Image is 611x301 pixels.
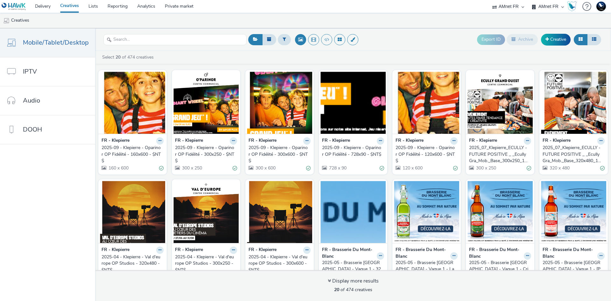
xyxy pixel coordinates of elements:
a: 2025-05 - Brasserie [GEOGRAPHIC_DATA] - Vague 1 - Cristal IPA - 300x250 - $NT$ [469,260,531,279]
a: 2025_07_Klepierre_ECULLY - FUTURE POSITIVE _ _Ecully Gra_Mob._Base_300x250_1 - $NT$ [469,145,531,164]
span: 160 x 600 [108,165,129,171]
div: 2025-09 - Klepierre - Oparinor OP Fidélité - 300x250 - $NT$ [175,145,235,164]
strong: FR - Brasserie Du Mont-Blanc [543,247,596,260]
strong: FR - Klepierre [249,137,277,145]
span: 300 x 600 [255,165,276,171]
a: 2025-09 - Klepierre - Oparinor OP Fidélité - 728x90 - $NT$ [322,145,384,158]
strong: FR - Klepierre [396,137,424,145]
a: 2025-04 - Klepierre - Val d'europe OP Studios - 300x250 - $NT$ [175,254,237,273]
a: 2025-05 - Brasserie [GEOGRAPHIC_DATA] - Vague 1 - La Verte - 300x250 - $NT$ [396,260,458,279]
img: 2025-05 - Brasserie Mont-Blanc - Vague 1 - La Verte - 300x250 - $NT$ visual [394,181,459,243]
img: 2025-09 - Klepierre - Oparinor OP Fidélité - 120x600 - $NT$ visual [394,72,459,134]
div: 2025-05 - Brasserie [GEOGRAPHIC_DATA] - Vague 1 - [PERSON_NAME] - 300x250 - $NT$ [543,260,602,279]
div: Valid [306,165,311,171]
div: 2025-05 - Brasserie [GEOGRAPHIC_DATA] - Vague 1 - 320x50 - $NT$ [322,260,382,279]
strong: FR - Klepierre [102,137,130,145]
strong: 20 [334,287,339,293]
img: mobile [3,18,10,24]
div: Valid [233,165,237,171]
div: 2025_07_Klepierre_ECULLY - FUTURE POSITIVE _ _Ecully Gra_Mob._Base_320x480_1 - $NT$ [543,145,602,164]
strong: FR - Klepierre [102,247,130,254]
a: 2025-09 - Klepierre - Oparinor OP Fidélité - 160x600 - $NT$ [102,145,164,164]
button: Table [587,34,601,45]
strong: FR - Brasserie Du Mont-Blanc [396,247,449,260]
a: 2025-04 - Klepierre - Val d'europe OP Studios - 300x600 - $NT$ [249,254,311,273]
span: of 474 creatives [334,287,372,293]
strong: FR - Klepierre [249,247,277,254]
img: Hawk Academy [567,1,577,11]
img: 2025-09 - Klepierre - Oparinor OP Fidélité - 160x600 - $NT$ visual [100,72,165,134]
strong: FR - Klepierre [175,247,203,254]
div: 2025-09 - Klepierre - Oparinor OP Fidélité - 160x600 - $NT$ [102,145,161,164]
a: 2025-04 - Klepierre - Val d'europe OP Studios - 320x480 - $NT$ [102,254,164,273]
a: 2025-05 - Brasserie [GEOGRAPHIC_DATA] - Vague 1 - 320x50 - $NT$ [322,260,384,279]
strong: FR - Klepierre [175,137,203,145]
strong: FR - Brasserie Du Mont-Blanc [469,247,522,260]
img: 2025-05 - Brasserie Mont-Blanc - Vague 1 - 320x50 - $NT$ visual [320,181,386,243]
span: 320 x 480 [549,165,570,171]
button: Grid [574,34,587,45]
img: 2025_07_Klepierre_ECULLY - FUTURE POSITIVE _ _Ecully Gra_Mob._Base_300x250_1 - $NT$ visual [467,72,533,134]
div: Display more results [328,277,379,285]
div: 2025_07_Klepierre_ECULLY - FUTURE POSITIVE _ _Ecully Gra_Mob._Base_300x250_1 - $NT$ [469,145,529,164]
div: 2025-04 - Klepierre - Val d'europe OP Studios - 300x600 - $NT$ [249,254,308,273]
button: Export ID [477,34,505,45]
input: Search... [103,34,247,45]
strong: 20 [116,54,121,60]
img: 2025_07_Klepierre_ECULLY - FUTURE POSITIVE _ _Ecully Gra_Mob._Base_320x480_1 - $NT$ visual [541,72,606,134]
img: Support Hawk [596,2,606,11]
img: 2025-04 - Klepierre - Val d'europe OP Studios - 300x250 - $NT$ visual [173,181,239,243]
img: 2025-04 - Klepierre - Val d'europe OP Studios - 300x600 - $NT$ visual [247,181,312,243]
strong: FR - Brasserie Du Mont-Blanc [322,247,375,260]
div: 2025-09 - Klepierre - Oparinor OP Fidélité - 300x600 - $NT$ [249,145,308,164]
div: 2025-09 - Klepierre - Oparinor OP Fidélité - 120x600 - $NT$ [396,145,455,164]
div: 2025-05 - Brasserie [GEOGRAPHIC_DATA] - Vague 1 - La Verte - 300x250 - $NT$ [396,260,455,279]
div: Valid [527,165,531,171]
img: 2025-05 - Brasserie Mont-Blanc - Vague 1 - Cristal Rosée - 300x250 - $NT$ visual [541,181,606,243]
a: 2025-09 - Klepierre - Oparinor OP Fidélité - 120x600 - $NT$ [396,145,458,164]
span: Audio [23,96,40,105]
strong: FR - Klepierre [469,137,497,145]
button: Archive [507,34,538,45]
a: Creative [541,34,571,45]
div: 2025-09 - Klepierre - Oparinor OP Fidélité - 728x90 - $NT$ [322,145,382,158]
a: 2025_07_Klepierre_ECULLY - FUTURE POSITIVE _ _Ecully Gra_Mob._Base_320x480_1 - $NT$ [543,145,605,164]
div: 2025-04 - Klepierre - Val d'europe OP Studios - 300x250 - $NT$ [175,254,235,273]
span: 300 x 250 [475,165,496,171]
img: 2025-09 - Klepierre - Oparinor OP Fidélité - 300x600 - $NT$ visual [247,72,312,134]
span: Mobile/Tablet/Desktop [23,38,89,47]
a: 2025-05 - Brasserie [GEOGRAPHIC_DATA] - Vague 1 - [PERSON_NAME] - 300x250 - $NT$ [543,260,605,279]
div: Valid [453,165,458,171]
img: undefined Logo [2,3,26,11]
div: 2025-05 - Brasserie [GEOGRAPHIC_DATA] - Vague 1 - Cristal IPA - 300x250 - $NT$ [469,260,529,279]
img: 2025-09 - Klepierre - Oparinor OP Fidélité - 300x250 - $NT$ visual [173,72,239,134]
img: 2025-05 - Brasserie Mont-Blanc - Vague 1 - Cristal IPA - 300x250 - $NT$ visual [467,181,533,243]
span: 728 x 90 [328,165,347,171]
span: 300 x 250 [181,165,202,171]
div: 2025-04 - Klepierre - Val d'europe OP Studios - 320x480 - $NT$ [102,254,161,273]
strong: FR - Klepierre [322,137,350,145]
div: Valid [159,165,164,171]
a: Hawk Academy [567,1,579,11]
a: 2025-09 - Klepierre - Oparinor OP Fidélité - 300x600 - $NT$ [249,145,311,164]
img: 2025-09 - Klepierre - Oparinor OP Fidélité - 728x90 - $NT$ visual [320,72,386,134]
img: 2025-04 - Klepierre - Val d'europe OP Studios - 320x480 - $NT$ visual [100,181,165,243]
div: Valid [600,165,605,171]
a: 2025-09 - Klepierre - Oparinor OP Fidélité - 300x250 - $NT$ [175,145,237,164]
span: IPTV [23,67,37,76]
a: Select of 474 creatives [102,54,156,60]
div: Valid [380,165,384,171]
span: 120 x 600 [402,165,423,171]
span: DOOH [23,125,42,134]
strong: FR - Klepierre [543,137,571,145]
